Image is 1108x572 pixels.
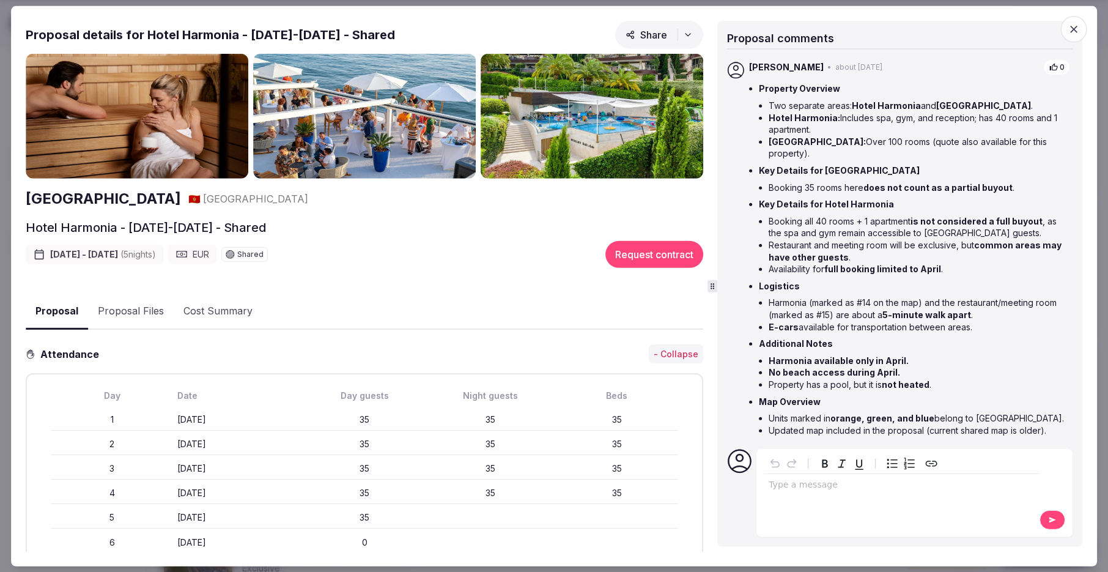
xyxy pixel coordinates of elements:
div: 35 [556,462,678,475]
div: 5 [51,511,172,524]
li: Booking all 40 rooms + 1 apartment , as the spa and gym remain accessible to [GEOGRAPHIC_DATA] gu... [769,215,1070,239]
li: Updated map included in the proposal (current shared map is older). [769,425,1070,437]
strong: 5-minute walk apart [882,310,971,320]
strong: No beach access during April. [769,367,900,377]
div: 4 [51,487,172,499]
li: Restaurant and meeting room will be exclusive, but . [769,239,1070,263]
strong: Logistics [759,281,800,291]
a: [GEOGRAPHIC_DATA] [26,188,181,209]
strong: Additional Notes [759,338,833,349]
div: 35 [304,487,425,499]
li: Two separate areas: and . [769,100,1070,112]
li: Harmonia (marked as #14 on the map) and the restaurant/meeting room (marked as #15) are about a . [769,297,1070,321]
strong: Key Details for Hotel Harmonia [759,199,894,209]
span: • [827,62,832,73]
span: Proposal comments [727,31,834,44]
strong: Key Details for [GEOGRAPHIC_DATA] [759,165,920,176]
li: Availability for . [769,263,1070,275]
strong: Harmonia available only in April. [769,355,909,366]
div: toggle group [884,455,918,472]
div: 3 [51,462,172,475]
button: Share [615,20,703,48]
div: [DATE] [178,462,299,475]
div: [DATE] [178,414,299,426]
span: 🇲🇪 [188,193,201,205]
button: Italic [833,455,851,472]
div: 35 [430,414,551,426]
strong: Property Overview [759,83,840,94]
button: Create link [923,455,940,472]
strong: does not count as a partial buyout [863,182,1013,192]
div: Day guests [304,390,425,402]
img: Gallery photo 3 [481,53,703,179]
button: 0 [1043,59,1070,76]
strong: full booking limited to April [824,264,941,274]
div: 35 [304,414,425,426]
span: about [DATE] [835,62,882,73]
div: 35 [304,462,425,475]
button: Bold [816,455,833,472]
strong: [GEOGRAPHIC_DATA] [936,100,1031,111]
button: Proposal Files [88,294,174,329]
li: Property has a pool, but it is . [769,379,1070,391]
h2: Hotel Harmonia - [DATE]-[DATE] - Shared [26,219,266,236]
span: Share [626,28,667,40]
strong: orange, green, and blue [830,413,934,423]
div: Date [178,390,299,402]
button: Bulleted list [884,455,901,472]
strong: Map Overview [759,396,821,406]
button: Proposal [26,294,88,330]
div: [DATE] [178,511,299,524]
button: Numbered list [901,455,918,472]
div: [DATE] [178,537,299,549]
div: editable markdown [764,474,1040,499]
button: 🇲🇪 [188,192,201,206]
button: Request contract [605,241,703,268]
div: 35 [556,438,678,450]
div: EUR [168,245,216,264]
strong: Hotel Harmonia [852,100,921,111]
li: available for transportation between areas. [769,321,1070,333]
strong: E-cars [769,321,799,332]
span: [DATE] - [DATE] [50,248,156,261]
img: Gallery photo 2 [253,53,476,179]
span: Shared [237,251,264,258]
span: [PERSON_NAME] [749,61,824,73]
li: Booking 35 rooms here . [769,181,1070,193]
div: 2 [51,438,172,450]
strong: [GEOGRAPHIC_DATA]: [769,136,866,147]
strong: not heated [882,379,929,390]
button: Cost Summary [174,294,262,329]
strong: is not considered a full buyout [910,216,1043,226]
div: Beds [556,390,678,402]
div: 35 [556,414,678,426]
li: Includes spa, gym, and reception; has 40 rooms and 1 apartment. [769,112,1070,136]
div: [DATE] [178,438,299,450]
button: Underline [851,455,868,472]
span: 0 [1060,62,1065,73]
strong: Hotel Harmonia: [769,113,840,123]
li: Over 100 rooms (quote also available for this property). [769,136,1070,160]
div: 35 [304,438,425,450]
div: 35 [430,462,551,475]
div: Day [51,390,172,402]
h2: Proposal details for Hotel Harmonia - [DATE]-[DATE] - Shared [26,26,395,43]
span: [GEOGRAPHIC_DATA] [203,192,308,206]
div: 35 [556,487,678,499]
h3: Attendance [35,347,109,362]
div: 1 [51,414,172,426]
img: Gallery photo 1 [26,53,248,179]
li: Units marked in belong to [GEOGRAPHIC_DATA]. [769,412,1070,425]
span: ( 5 night s ) [120,249,156,259]
div: 6 [51,537,172,549]
div: 35 [430,438,551,450]
strong: common areas may have other guests [769,240,1062,262]
div: 35 [430,487,551,499]
div: [DATE] [178,487,299,499]
div: Night guests [430,390,551,402]
button: - Collapse [649,344,703,364]
div: 35 [304,511,425,524]
div: 0 [304,537,425,549]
